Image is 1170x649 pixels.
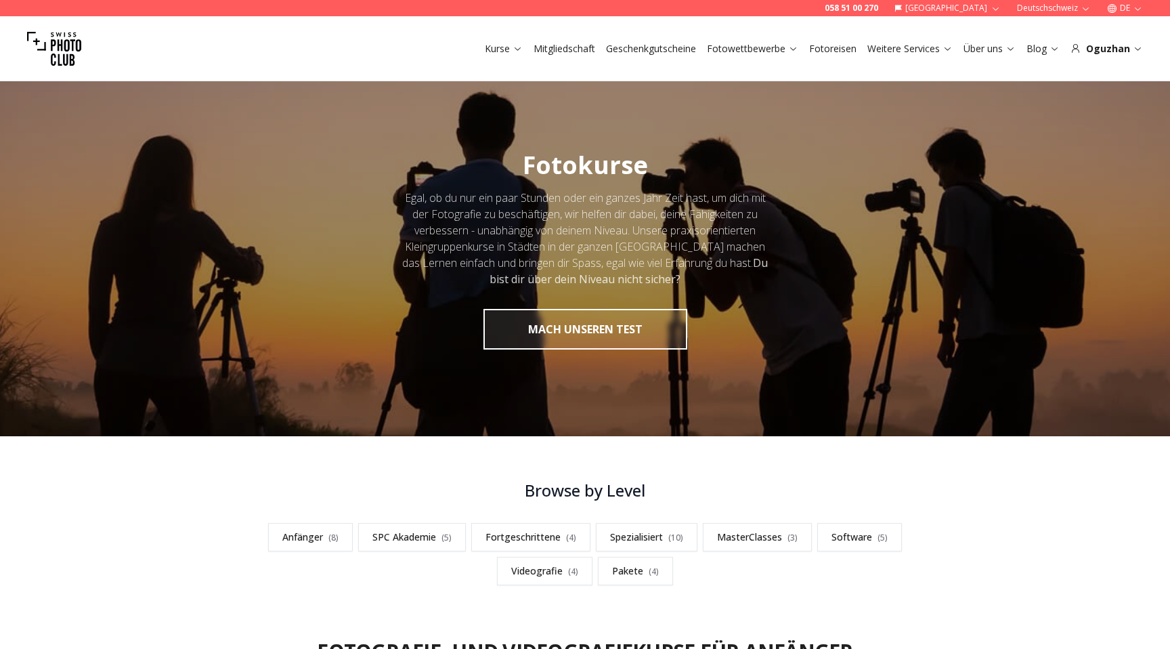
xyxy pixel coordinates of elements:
a: MasterClasses(3) [703,523,812,551]
span: Fotokurse [523,148,648,182]
button: Weitere Services [862,39,958,58]
a: Videografie(4) [497,557,592,585]
span: ( 4 ) [568,566,578,577]
a: Geschenkgutscheine [606,42,696,56]
button: Fotoreisen [804,39,862,58]
span: ( 4 ) [566,532,576,543]
span: ( 3 ) [787,532,798,543]
span: ( 5 ) [877,532,888,543]
button: Kurse [479,39,528,58]
a: Mitgliedschaft [534,42,595,56]
span: ( 10 ) [668,532,683,543]
a: Über uns [963,42,1016,56]
a: Software(5) [817,523,902,551]
a: Kurse [485,42,523,56]
a: SPC Akademie(5) [358,523,466,551]
a: Fortgeschrittene(4) [471,523,590,551]
a: Spezialisiert(10) [596,523,697,551]
div: Oguzhan [1070,42,1143,56]
button: Fotowettbewerbe [701,39,804,58]
a: Fotoreisen [809,42,857,56]
h3: Browse by Level [249,480,921,501]
img: Swiss photo club [27,22,81,76]
span: ( 4 ) [649,566,659,577]
a: 058 51 00 270 [825,3,878,14]
a: Pakete(4) [598,557,673,585]
a: Anfänger(8) [268,523,353,551]
span: ( 5 ) [441,532,452,543]
button: Blog [1021,39,1065,58]
button: Geschenkgutscheine [601,39,701,58]
span: ( 8 ) [328,532,339,543]
button: Mitgliedschaft [528,39,601,58]
a: Fotowettbewerbe [707,42,798,56]
a: Blog [1026,42,1060,56]
button: Über uns [958,39,1021,58]
a: Weitere Services [867,42,953,56]
button: MACH UNSEREN TEST [483,309,687,350]
div: Egal, ob du nur ein paar Stunden oder ein ganzes Jahr Zeit hast, um dich mit der Fotografie zu be... [401,190,769,287]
